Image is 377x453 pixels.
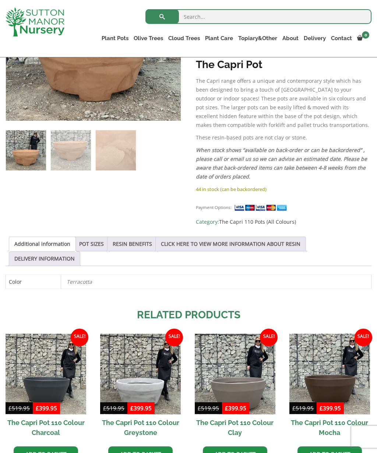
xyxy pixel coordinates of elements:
[131,33,166,43] a: Olive Trees
[196,133,371,142] p: These resin-based pots are not clay or stone.
[14,237,70,251] a: Additional information
[103,404,106,412] span: £
[6,334,86,414] img: The Capri Pot 110 Colour Charcoal
[196,185,371,194] p: 44 in stock (can be backordered)
[99,33,131,43] a: Plant Pots
[36,404,39,412] span: £
[195,414,275,441] h2: The Capri Pot 110 Colour Clay
[96,130,136,170] img: The Capri Pot 110 Colour Terracotta - Image 3
[6,414,86,441] h2: The Capri Pot 110 Colour Charcoal
[100,414,181,441] h2: The Capri Pot 110 Colour Greystone
[6,275,371,289] table: Product Details
[362,31,369,39] span: 0
[202,33,236,43] a: Plant Care
[320,404,323,412] span: £
[219,218,296,225] a: The Capri 110 Pots (All Colours)
[355,33,371,43] a: 0
[196,77,371,130] p: The Capri range offers a unique and contemporary style which has been designed to bring a touch o...
[301,33,328,43] a: Delivery
[8,404,30,412] bdi: 519.95
[225,404,228,412] span: £
[198,404,219,412] bdi: 519.95
[289,414,370,441] h2: The Capri Pot 110 Colour Mocha
[14,252,75,266] a: DELIVERY INFORMATION
[6,307,371,323] h2: Related products
[6,130,46,170] img: The Capri Pot 110 Colour Terracotta
[71,329,88,346] span: Sale!
[320,404,341,412] bdi: 399.95
[280,33,301,43] a: About
[36,404,57,412] bdi: 399.95
[195,334,275,441] a: Sale! The Capri Pot 110 Colour Clay
[292,404,296,412] span: £
[198,404,201,412] span: £
[328,33,355,43] a: Contact
[161,237,300,251] a: CLICK HERE TO VIEW MORE INFORMATION ABOUT RESIN
[145,9,371,24] input: Search...
[289,334,370,414] img: The Capri Pot 110 Colour Mocha
[6,275,61,289] th: Color
[6,7,64,36] img: logo
[355,329,372,346] span: Sale!
[130,404,152,412] bdi: 399.95
[67,275,366,289] p: Terracotta
[113,237,152,251] a: RESIN BENEFITS
[234,204,289,212] img: payment supported
[51,130,91,170] img: The Capri Pot 110 Colour Terracotta - Image 2
[236,33,280,43] a: Topiary&Other
[6,334,86,441] a: Sale! The Capri Pot 110 Colour Charcoal
[196,205,232,210] small: Payment Options:
[8,404,12,412] span: £
[195,334,275,414] img: The Capri Pot 110 Colour Clay
[196,146,367,180] em: When stock shows “available on back-order or can be backordered” , please call or email us so we ...
[289,334,370,441] a: Sale! The Capri Pot 110 Colour Mocha
[130,404,134,412] span: £
[100,334,181,441] a: Sale! The Capri Pot 110 Colour Greystone
[79,237,104,251] a: POT SIZES
[196,217,371,226] span: Category:
[166,33,202,43] a: Cloud Trees
[260,329,278,346] span: Sale!
[165,329,183,346] span: Sale!
[292,404,314,412] bdi: 519.95
[100,334,181,414] img: The Capri Pot 110 Colour Greystone
[103,404,124,412] bdi: 519.95
[225,404,246,412] bdi: 399.95
[196,59,263,71] strong: The Capri Pot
